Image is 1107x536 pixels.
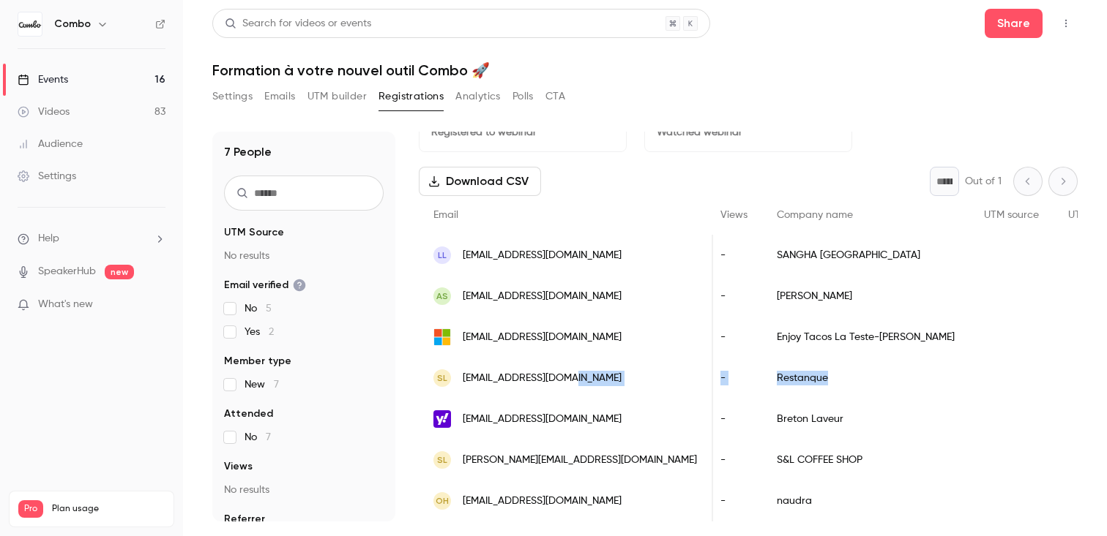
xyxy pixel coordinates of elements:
[245,301,272,316] span: No
[455,85,501,108] button: Analytics
[52,503,165,515] span: Plan usage
[984,210,1039,220] span: UTM source
[706,317,762,358] div: -
[224,512,265,526] span: Referrer
[762,276,969,317] div: [PERSON_NAME]
[437,371,447,385] span: SL
[985,9,1043,38] button: Share
[224,407,273,421] span: Attended
[706,276,762,317] div: -
[224,459,253,474] span: Views
[224,225,284,240] span: UTM Source
[720,210,748,220] span: Views
[436,290,448,303] span: AS
[18,500,43,518] span: Pro
[307,85,367,108] button: UTM builder
[38,231,59,246] span: Help
[245,377,279,392] span: New
[463,453,697,468] span: [PERSON_NAME][EMAIL_ADDRESS][DOMAIN_NAME]
[274,380,279,390] span: 7
[18,105,70,119] div: Videos
[463,371,622,386] span: [EMAIL_ADDRESS][DOMAIN_NAME]
[212,85,253,108] button: Settings
[431,125,614,140] p: Registered to webinar
[148,298,165,312] iframe: Noticeable Trigger
[438,249,447,262] span: LL
[433,410,451,428] img: yahoo.fr
[706,358,762,399] div: -
[463,248,622,263] span: [EMAIL_ADDRESS][DOMAIN_NAME]
[762,235,969,276] div: SANGHA [GEOGRAPHIC_DATA]
[433,210,458,220] span: Email
[706,399,762,439] div: -
[512,85,534,108] button: Polls
[105,265,134,279] span: new
[18,231,165,246] li: help-dropdown-opener
[706,480,762,521] div: -
[762,399,969,439] div: Breton Laveur
[224,483,384,497] p: No results
[38,264,96,279] a: SpeakerHub
[762,480,969,521] div: naudra
[264,85,295,108] button: Emails
[224,143,272,161] h1: 7 People
[224,249,384,263] p: No results
[266,303,272,314] span: 5
[419,167,541,196] button: Download CSV
[245,430,271,445] span: No
[245,325,274,339] span: Yes
[224,278,306,292] span: Email verified
[436,494,449,507] span: OH
[18,72,68,87] div: Events
[762,358,969,399] div: Restanque
[706,235,762,276] div: -
[18,12,42,36] img: Combo
[777,210,853,220] span: Company name
[224,354,291,369] span: Member type
[463,412,622,427] span: [EMAIL_ADDRESS][DOMAIN_NAME]
[18,137,83,151] div: Audience
[225,16,371,31] div: Search for videos or events
[762,317,969,358] div: Enjoy Tacos La Teste-[PERSON_NAME]
[965,174,1002,189] p: Out of 1
[212,61,1078,79] h1: Formation à votre nouvel outil Combo 🚀
[463,289,622,304] span: [EMAIL_ADDRESS][DOMAIN_NAME]
[54,17,91,31] h6: Combo
[433,328,451,346] img: outlook.fr
[38,297,93,312] span: What's new
[379,85,444,108] button: Registrations
[545,85,565,108] button: CTA
[269,327,274,337] span: 2
[762,439,969,480] div: S&L COFFEE SHOP
[463,494,622,509] span: [EMAIL_ADDRESS][DOMAIN_NAME]
[266,432,271,442] span: 7
[437,453,447,467] span: SL
[657,125,840,140] p: Watched webinar
[706,439,762,480] div: -
[18,169,76,184] div: Settings
[463,330,622,345] span: [EMAIL_ADDRESS][DOMAIN_NAME]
